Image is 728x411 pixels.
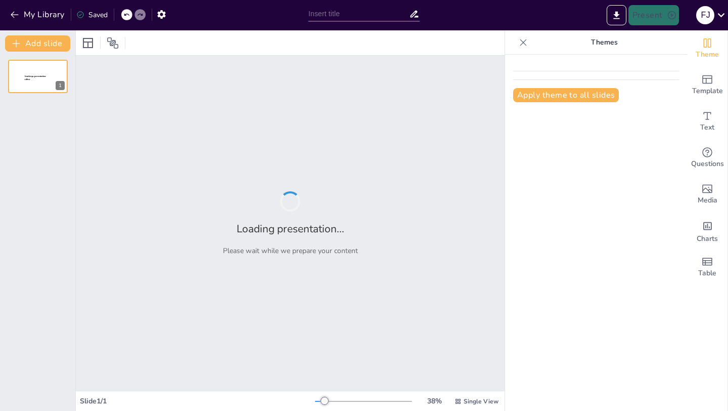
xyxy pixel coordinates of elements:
div: 1 [8,60,68,93]
div: F J [696,6,714,24]
div: 1 [56,81,65,90]
div: Saved [76,10,108,20]
div: Layout [80,35,96,51]
button: Present [628,5,679,25]
button: F J [696,5,714,25]
div: Add images, graphics, shapes or video [687,176,727,213]
span: Table [698,268,716,279]
div: Get real-time input from your audience [687,140,727,176]
span: Template [692,86,723,97]
span: Text [700,122,714,133]
h2: Loading presentation... [237,222,344,236]
button: My Library [8,7,69,23]
div: Change the overall theme [687,30,727,67]
span: Questions [691,158,724,170]
div: Slide 1 / 1 [80,396,315,406]
p: Themes [531,30,677,55]
div: Add text boxes [687,103,727,140]
p: Please wait while we prepare your content [223,246,358,256]
button: Export to PowerPoint [607,5,626,25]
span: Theme [696,49,719,60]
span: Position [107,37,119,49]
span: Sendsteps presentation editor [25,75,46,81]
div: 38 % [422,396,446,406]
input: Insert title [308,7,409,21]
span: Single View [464,397,498,405]
span: Charts [697,233,718,244]
div: Add ready made slides [687,67,727,103]
div: Add charts and graphs [687,213,727,249]
div: Add a table [687,249,727,285]
button: Add slide [5,35,70,52]
span: Media [698,195,717,206]
button: Apply theme to all slides [513,88,619,102]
